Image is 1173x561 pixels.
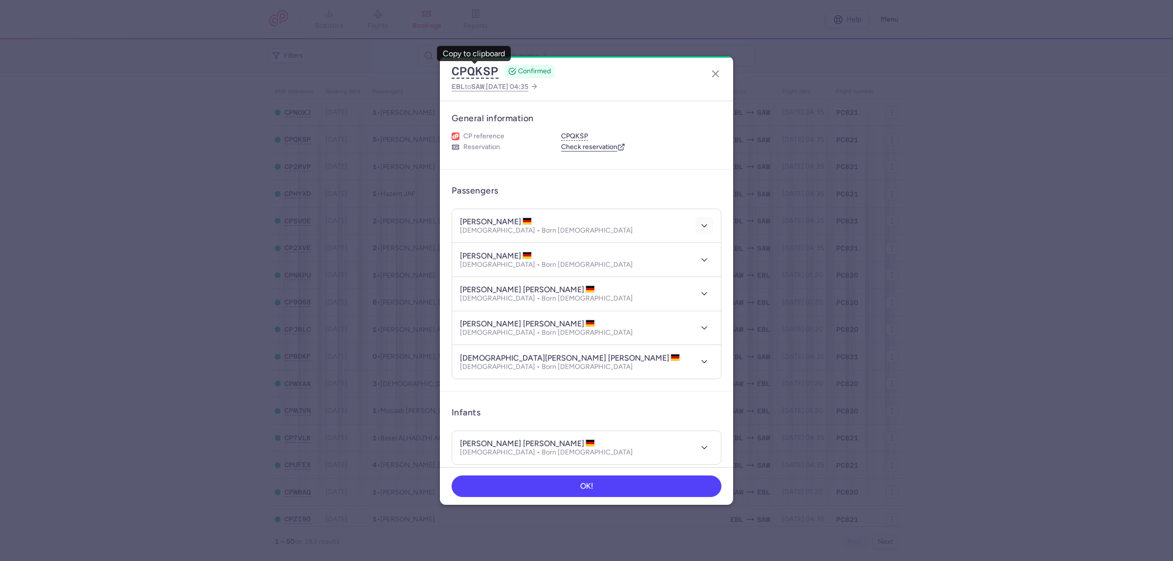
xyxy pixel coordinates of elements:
span: to , [452,81,528,93]
h4: [PERSON_NAME] [460,217,532,227]
span: CONFIRMED [518,66,551,76]
figure: 1L airline logo [452,132,459,140]
a: EBLtoSAW,[DATE] 04:35 [452,81,538,93]
p: [DEMOGRAPHIC_DATA] • Born [DEMOGRAPHIC_DATA] [460,261,633,269]
div: Copy to clipboard [443,49,505,58]
h3: General information [452,113,721,124]
span: Reservation [463,143,500,151]
p: [DEMOGRAPHIC_DATA] • Born [DEMOGRAPHIC_DATA] [460,329,633,337]
button: OK! [452,475,721,497]
span: EBL [452,83,465,90]
h4: [PERSON_NAME] [PERSON_NAME] [460,439,595,449]
span: OK! [580,482,593,491]
a: Check reservation [561,143,625,151]
button: CPQKSP [452,64,499,79]
p: [DEMOGRAPHIC_DATA] • Born [DEMOGRAPHIC_DATA] [460,449,633,456]
button: CPQKSP [561,132,588,141]
p: [DEMOGRAPHIC_DATA] • Born [DEMOGRAPHIC_DATA] [460,227,633,235]
span: [DATE] 04:35 [486,83,528,91]
span: SAW [471,83,484,90]
p: [DEMOGRAPHIC_DATA] • Born [DEMOGRAPHIC_DATA] [460,295,633,302]
span: CP reference [463,132,504,141]
h4: [PERSON_NAME] [460,251,532,261]
h3: Infants [452,407,480,418]
p: [DEMOGRAPHIC_DATA] • Born [DEMOGRAPHIC_DATA] [460,363,680,371]
h3: Passengers [452,185,499,196]
h4: [DEMOGRAPHIC_DATA][PERSON_NAME] [PERSON_NAME] [460,353,680,363]
h4: [PERSON_NAME] [PERSON_NAME] [460,285,595,295]
h4: [PERSON_NAME] [PERSON_NAME] [460,319,595,329]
